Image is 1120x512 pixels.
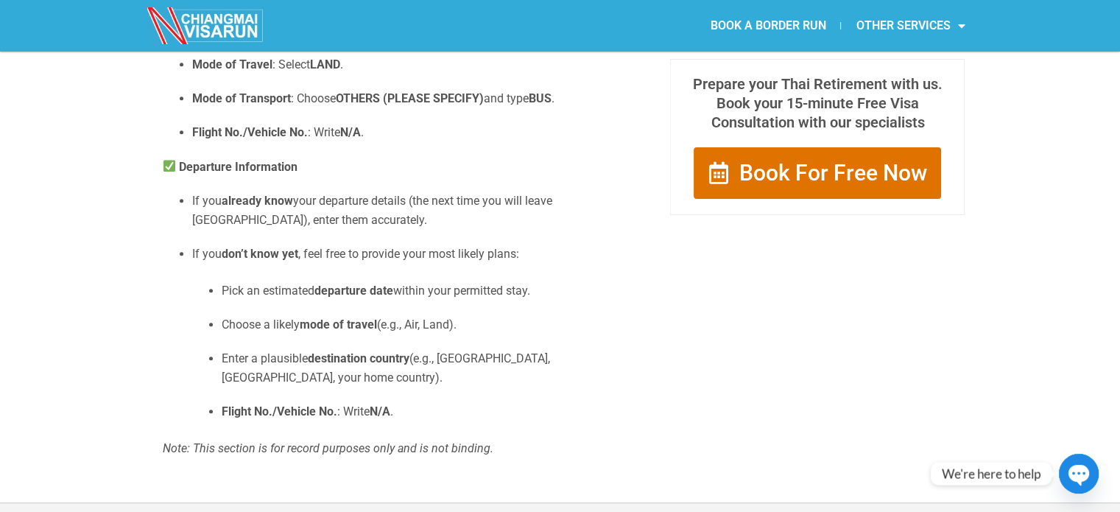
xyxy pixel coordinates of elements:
[192,89,634,108] p: : Choose and type .
[192,55,634,74] p: : Select .
[179,160,297,174] strong: Departure Information
[192,125,308,139] strong: Flight No./Vehicle No.
[841,9,979,43] a: OTHER SERVICES
[192,123,634,142] p: : Write .
[340,125,361,139] strong: N/A
[560,9,979,43] nav: Menu
[222,404,337,418] strong: Flight No./Vehicle No.
[693,147,942,200] a: Book For Free Now
[308,351,409,365] strong: destination country
[529,91,552,105] strong: BUS
[222,349,634,387] p: Enter a plausible (e.g., [GEOGRAPHIC_DATA], [GEOGRAPHIC_DATA], your home country).
[686,74,949,132] p: Prepare your Thai Retirement with us. Book your 15-minute Free Visa Consultation with our special...
[222,194,293,208] strong: already know
[222,315,634,334] p: Choose a likely (e.g., Air, Land).
[310,57,340,71] strong: LAND
[192,192,634,229] p: If you your departure details (the next time you will leave [GEOGRAPHIC_DATA]), enter them accura...
[300,318,377,332] strong: mode of travel
[222,247,298,261] strong: don’t know yet
[192,91,291,105] strong: Mode of Transport
[222,402,634,421] p: : Write .
[192,245,634,264] p: If you , feel free to provide your most likely plans:
[739,162,926,184] span: Book For Free Now
[163,160,175,172] img: ✅
[370,404,390,418] strong: N/A
[163,441,493,455] em: Note: This section is for record purposes only and is not binding.
[314,284,393,298] strong: departure date
[222,281,634,301] p: Pick an estimated within your permitted stay.
[336,91,484,105] strong: OTHERS (PLEASE SPECIFY)
[695,9,840,43] a: BOOK A BORDER RUN
[192,57,272,71] strong: Mode of Travel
